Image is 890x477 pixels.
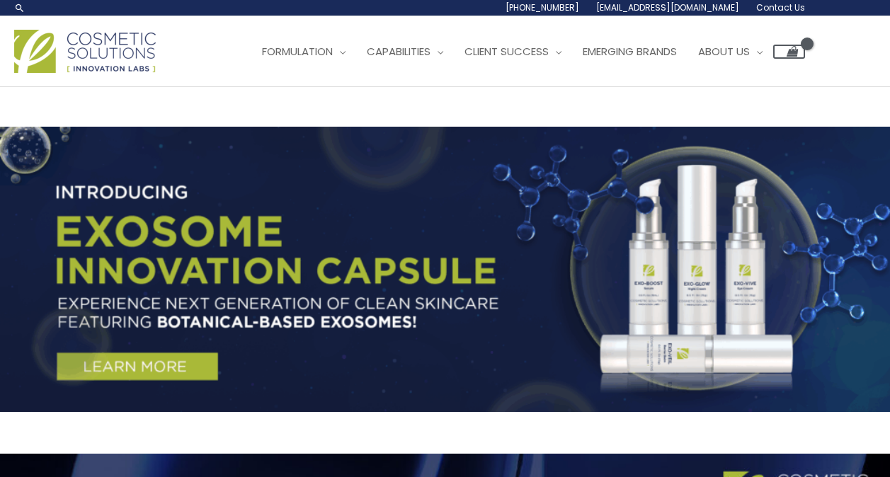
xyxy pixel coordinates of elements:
[583,44,677,59] span: Emerging Brands
[756,1,805,13] span: Contact Us
[14,30,156,73] img: Cosmetic Solutions Logo
[506,1,579,13] span: [PHONE_NUMBER]
[262,44,333,59] span: Formulation
[688,30,773,73] a: About Us
[572,30,688,73] a: Emerging Brands
[596,1,739,13] span: [EMAIL_ADDRESS][DOMAIN_NAME]
[241,30,805,73] nav: Site Navigation
[14,2,25,13] a: Search icon link
[698,44,750,59] span: About Us
[367,44,430,59] span: Capabilities
[464,44,549,59] span: Client Success
[251,30,356,73] a: Formulation
[454,30,572,73] a: Client Success
[356,30,454,73] a: Capabilities
[773,45,805,59] a: View Shopping Cart, empty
